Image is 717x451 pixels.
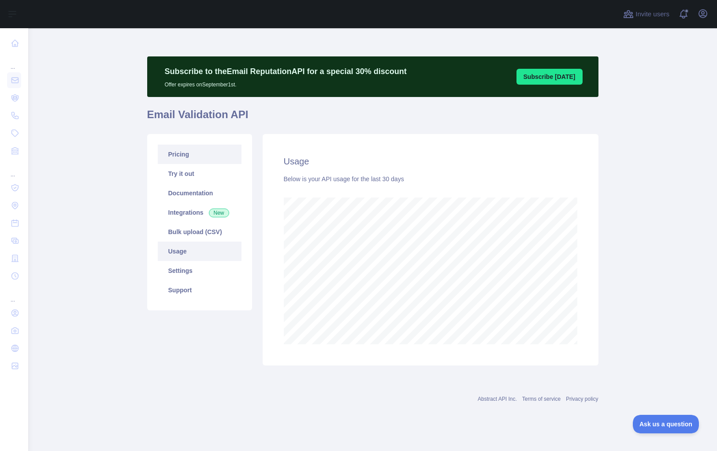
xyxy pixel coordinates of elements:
[209,209,229,217] span: New
[158,222,241,242] a: Bulk upload (CSV)
[158,242,241,261] a: Usage
[158,203,241,222] a: Integrations New
[165,78,407,88] p: Offer expires on September 1st.
[284,155,577,168] h2: Usage
[7,53,21,71] div: ...
[7,286,21,303] div: ...
[165,65,407,78] p: Subscribe to the Email Reputation API for a special 30 % discount
[284,175,577,183] div: Below is your API usage for the last 30 days
[478,396,517,402] a: Abstract API Inc.
[635,9,669,19] span: Invite users
[158,280,241,300] a: Support
[566,396,598,402] a: Privacy policy
[147,108,598,129] h1: Email Validation API
[158,164,241,183] a: Try it out
[516,69,583,85] button: Subscribe [DATE]
[621,7,671,21] button: Invite users
[158,261,241,280] a: Settings
[522,396,561,402] a: Terms of service
[158,145,241,164] a: Pricing
[7,160,21,178] div: ...
[158,183,241,203] a: Documentation
[633,415,699,433] iframe: Toggle Customer Support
